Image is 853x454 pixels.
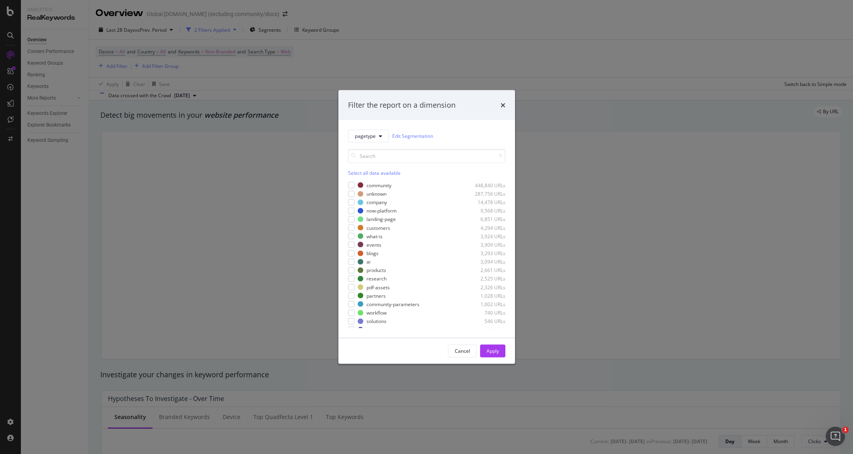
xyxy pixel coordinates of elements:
[348,149,505,163] input: Search
[466,292,505,299] div: 1,028 URLs
[366,309,387,316] div: workflow
[366,199,387,206] div: company
[366,318,387,325] div: solutions
[466,258,505,265] div: 3,094 URLs
[466,309,505,316] div: 740 URLs
[366,258,371,265] div: ai
[466,241,505,248] div: 3,909 URLs
[366,301,419,307] div: community-parameters
[466,182,505,188] div: 448,840 URLs
[466,250,505,257] div: 3,293 URLs
[366,182,391,188] div: community
[348,100,456,110] div: Filter the report on a dimension
[466,224,505,231] div: 4,294 URLs
[466,267,505,274] div: 2,661 URLs
[466,326,505,333] div: 410 URLs
[392,132,433,140] a: Edit Segmentation
[466,216,505,223] div: 6,851 URLs
[455,348,470,354] div: Cancel
[448,344,477,357] button: Cancel
[366,224,390,231] div: customers
[487,348,499,354] div: Apply
[338,90,515,364] div: modal
[366,250,379,257] div: blogs
[366,267,386,274] div: products
[466,207,505,214] div: 9,568 URLs
[366,241,381,248] div: events
[466,190,505,197] div: 287,756 URLs
[826,427,845,446] iframe: Intercom live chat
[366,190,387,197] div: unknown
[466,275,505,282] div: 2,525 URLs
[501,100,505,110] div: times
[480,344,505,357] button: Apply
[366,216,396,223] div: landing-page
[366,233,383,239] div: what-is
[366,292,386,299] div: partners
[842,427,849,433] span: 1
[466,233,505,239] div: 3,924 URLs
[466,199,505,206] div: 14,478 URLs
[348,169,505,176] div: Select all data available
[366,326,381,333] div: riseup
[466,284,505,290] div: 2,326 URLs
[366,207,397,214] div: now-platform
[355,133,376,139] span: pagetype
[466,318,505,325] div: 546 URLs
[366,275,387,282] div: research
[348,129,389,142] button: pagetype
[366,284,390,290] div: pdf-assets
[466,301,505,307] div: 1,002 URLs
